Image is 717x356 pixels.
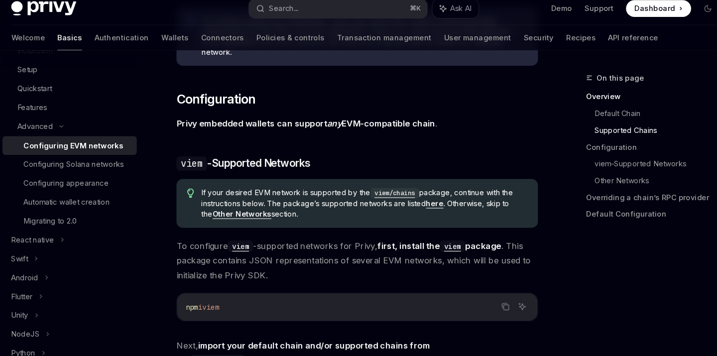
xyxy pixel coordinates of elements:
[365,186,411,196] code: viem/chains
[578,108,701,123] a: Default Chain
[578,123,701,139] a: Supported Chains
[570,187,701,203] a: Overriding a chain’s RPC provider
[16,101,143,119] a: Features
[570,139,701,155] a: Configuration
[36,176,117,188] div: Configuring appearance
[181,118,524,132] span: .
[24,319,51,331] div: NodeJS
[591,32,638,56] a: API reference
[365,186,411,195] a: viem/chains
[486,292,499,305] button: Copy the contents from the code block
[201,295,205,304] span: i
[570,92,701,108] a: Overview
[333,32,423,56] a: Transaction management
[24,283,44,295] div: Flutter
[16,173,143,191] a: Configuring appearance
[181,234,524,276] span: To configure -supported networks for Privy, . This package contains JSON representations of sever...
[181,94,255,110] span: Configuration
[510,32,539,56] a: Security
[324,120,338,130] em: any
[607,8,669,24] a: Dashboard
[181,331,421,355] strong: import your default chain and/or supported chains from the package
[16,137,143,155] a: Configuring EVM networks
[230,236,253,246] a: viem
[24,32,56,56] a: Welcome
[230,236,253,247] code: viem
[166,32,192,56] a: Wallets
[16,65,143,83] a: Setup
[431,236,455,246] a: viem
[189,295,201,304] span: npm
[30,122,64,134] div: Advanced
[215,207,271,216] a: Other Networks
[181,156,308,170] span: -Supported Networks
[30,86,63,98] div: Quickstart
[30,68,49,80] div: Setup
[16,209,143,227] a: Migrating to 2.0
[24,247,40,259] div: Swift
[268,10,296,22] div: Search...
[16,191,143,209] a: Automatic wallet creation
[205,295,221,304] span: viem
[615,11,654,21] span: Dashboard
[536,11,556,21] a: Demo
[435,32,498,56] a: User management
[677,8,693,24] button: Toggle dark mode
[103,32,154,56] a: Authentication
[36,158,131,170] div: Configuring Solana networks
[24,301,40,313] div: Unity
[249,7,418,25] button: Search...⌘K
[570,203,701,219] a: Default Configuration
[424,7,468,25] button: Ask AI
[578,171,701,187] a: Other Networks
[24,265,50,277] div: Android
[191,187,198,196] svg: Tip
[215,207,271,215] strong: Other Networks
[431,236,455,247] code: viem
[24,337,47,349] div: Python
[36,212,87,224] div: Migrating to 2.0
[36,194,118,206] div: Automatic wallet creation
[256,32,321,56] a: Policies & controls
[24,9,86,23] img: dark logo
[568,11,596,21] a: Support
[181,120,426,130] strong: Privy embedded wallets can support EVM-compatible chain
[36,140,130,152] div: Configuring EVM networks
[580,76,624,88] span: On this page
[578,155,701,171] a: viem-Supported Networks
[16,155,143,173] a: Configuring Solana networks
[502,292,515,305] button: Ask AI
[205,186,514,216] span: If your desired EVM network is supported by the package, continue with the instructions below. Th...
[30,104,58,116] div: Features
[194,345,245,355] a: viem/chains
[194,345,245,356] code: viem/chains
[371,236,489,246] strong: first, install the package
[68,32,91,56] a: Basics
[418,197,434,206] a: here
[402,12,413,20] span: ⌘ K
[24,230,65,241] div: React native
[441,11,461,21] span: Ask AI
[181,156,210,170] code: viem
[16,83,143,101] a: Quickstart
[551,32,579,56] a: Recipes
[204,32,244,56] a: Connectors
